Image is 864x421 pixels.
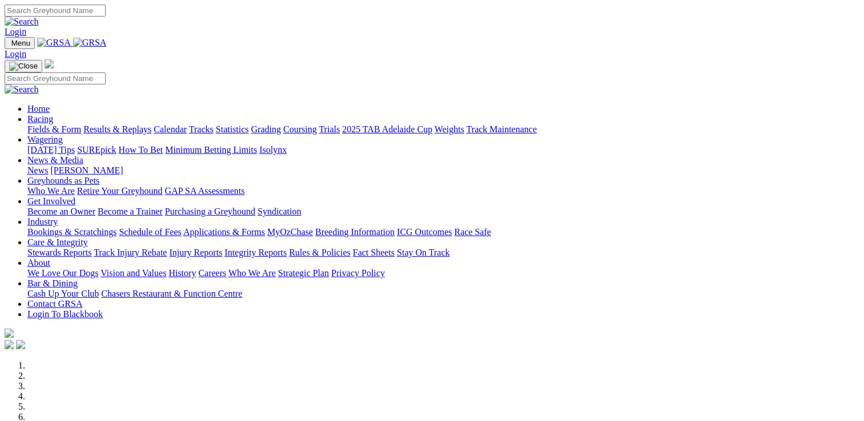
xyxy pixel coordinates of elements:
[27,237,88,247] a: Care & Integrity
[27,155,83,165] a: News & Media
[27,145,859,155] div: Wagering
[83,124,151,134] a: Results & Replays
[27,186,859,196] div: Greyhounds as Pets
[189,124,214,134] a: Tracks
[259,145,287,155] a: Isolynx
[16,340,25,349] img: twitter.svg
[5,84,39,95] img: Search
[27,124,81,134] a: Fields & Form
[5,17,39,27] img: Search
[5,37,35,49] button: Toggle navigation
[216,124,249,134] a: Statistics
[267,227,313,237] a: MyOzChase
[198,268,226,278] a: Careers
[5,60,42,72] button: Toggle navigation
[27,196,75,206] a: Get Involved
[77,145,116,155] a: SUREpick
[228,268,276,278] a: Who We Are
[27,145,75,155] a: [DATE] Tips
[98,207,163,216] a: Become a Trainer
[27,186,75,196] a: Who We Are
[165,186,245,196] a: GAP SA Assessments
[27,248,859,258] div: Care & Integrity
[9,62,38,71] img: Close
[342,124,432,134] a: 2025 TAB Adelaide Cup
[397,227,452,237] a: ICG Outcomes
[165,145,257,155] a: Minimum Betting Limits
[331,268,385,278] a: Privacy Policy
[73,38,107,48] img: GRSA
[27,135,63,144] a: Wagering
[289,248,351,257] a: Rules & Policies
[454,227,491,237] a: Race Safe
[169,248,222,257] a: Injury Reports
[5,27,26,37] a: Login
[27,227,859,237] div: Industry
[5,5,106,17] input: Search
[77,186,163,196] a: Retire Your Greyhound
[467,124,537,134] a: Track Maintenance
[315,227,395,237] a: Breeding Information
[27,227,116,237] a: Bookings & Scratchings
[258,207,301,216] a: Syndication
[27,278,78,288] a: Bar & Dining
[397,248,449,257] a: Stay On Track
[27,289,99,298] a: Cash Up Your Club
[5,329,14,338] img: logo-grsa-white.png
[27,114,53,124] a: Racing
[5,340,14,349] img: facebook.svg
[278,268,329,278] a: Strategic Plan
[165,207,255,216] a: Purchasing a Greyhound
[27,165,48,175] a: News
[27,309,103,319] a: Login To Blackbook
[5,49,26,59] a: Login
[119,227,181,237] a: Schedule of Fees
[101,289,242,298] a: Chasers Restaurant & Function Centre
[27,268,859,278] div: About
[27,176,99,185] a: Greyhounds as Pets
[27,104,50,114] a: Home
[435,124,464,134] a: Weights
[27,258,50,268] a: About
[50,165,123,175] a: [PERSON_NAME]
[27,124,859,135] div: Racing
[224,248,287,257] a: Integrity Reports
[251,124,281,134] a: Grading
[353,248,395,257] a: Fact Sheets
[94,248,167,257] a: Track Injury Rebate
[154,124,187,134] a: Calendar
[27,207,859,217] div: Get Involved
[27,299,82,309] a: Contact GRSA
[27,165,859,176] div: News & Media
[283,124,317,134] a: Coursing
[45,59,54,68] img: logo-grsa-white.png
[27,207,95,216] a: Become an Owner
[101,268,166,278] a: Vision and Values
[11,39,30,47] span: Menu
[168,268,196,278] a: History
[27,217,58,226] a: Industry
[319,124,340,134] a: Trials
[5,72,106,84] input: Search
[37,38,71,48] img: GRSA
[183,227,265,237] a: Applications & Forms
[27,268,98,278] a: We Love Our Dogs
[27,289,859,299] div: Bar & Dining
[27,248,91,257] a: Stewards Reports
[119,145,163,155] a: How To Bet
